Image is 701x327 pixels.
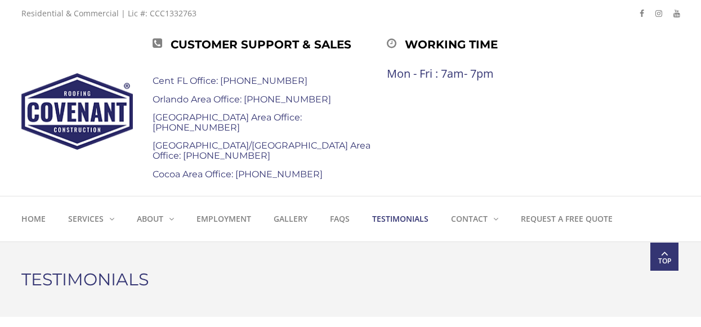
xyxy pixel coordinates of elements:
div: Customer Support & Sales [153,35,386,54]
strong: Services [68,213,104,224]
h1: Testimonials [21,259,680,300]
strong: Contact [451,213,488,224]
a: Gallery [262,196,319,241]
a: Cent FL Office: [PHONE_NUMBER] [153,75,307,86]
strong: Gallery [274,213,307,224]
a: Employment [185,196,262,241]
a: [GEOGRAPHIC_DATA]/[GEOGRAPHIC_DATA] Area Office: [PHONE_NUMBER] [153,140,370,161]
a: Contact [440,196,510,241]
strong: FAQs [330,213,350,224]
img: Covenant Roofing and Construction, Inc. [21,73,133,150]
strong: Request a Free Quote [521,213,613,224]
a: Home [21,196,57,241]
a: Testimonials [361,196,440,241]
strong: About [137,213,163,224]
strong: Home [21,213,46,224]
span: Top [650,256,678,267]
strong: Testimonials [372,213,428,224]
div: Mon - Fri : 7am- 7pm [387,68,620,80]
a: About [126,196,185,241]
a: Top [650,243,678,271]
a: FAQs [319,196,361,241]
a: Services [57,196,126,241]
strong: Employment [197,213,251,224]
a: Cocoa Area Office: [PHONE_NUMBER] [153,169,323,180]
a: [GEOGRAPHIC_DATA] Area Office: [PHONE_NUMBER] [153,112,302,133]
div: Working time [387,35,620,54]
a: Request a Free Quote [510,196,624,241]
a: Orlando Area Office: [PHONE_NUMBER] [153,94,331,105]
